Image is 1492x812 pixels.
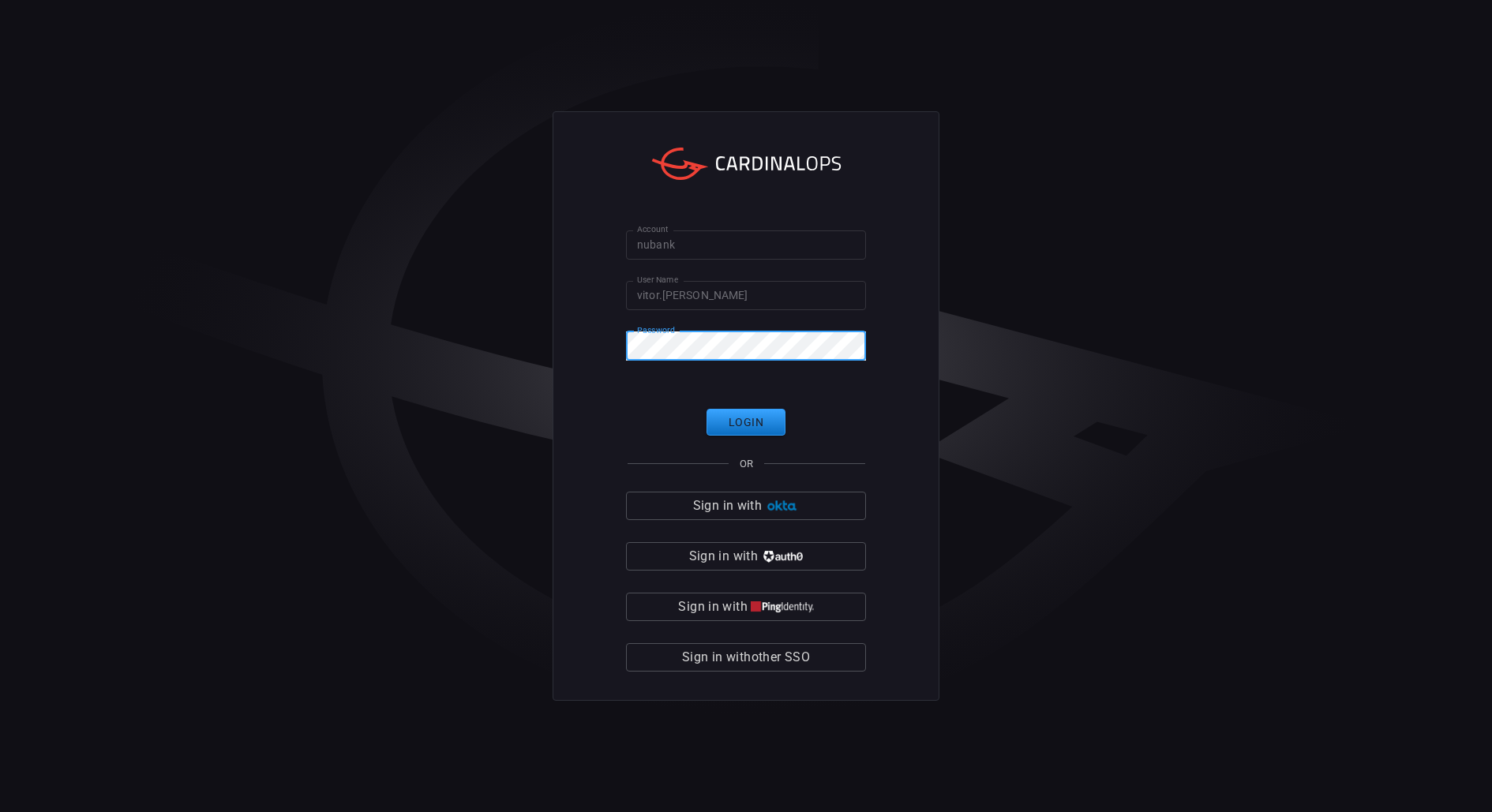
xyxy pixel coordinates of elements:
button: Sign in with [626,492,866,520]
input: Type your account [626,230,866,260]
img: quu4iresuhQAAAABJRU5ErkJggg== [751,601,814,613]
img: Ad5vKXme8s1CQAAAABJRU5ErkJggg== [765,500,799,512]
span: Sign in with [689,545,758,567]
span: OR [740,458,753,470]
button: Login [707,409,785,436]
label: User Name [637,274,678,286]
button: Sign in withother SSO [626,643,866,672]
img: vP8Hhh4KuCH8AavWKdZY7RZgAAAAASUVORK5CYII= [761,551,803,563]
span: Sign in with [678,596,747,618]
span: Sign in with [693,495,762,517]
button: Sign in with [626,593,866,621]
label: Account [637,223,669,235]
span: Sign in with other SSO [682,646,810,668]
label: Password [637,324,675,336]
input: Type your user name [626,281,866,310]
button: Sign in with [626,542,866,571]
